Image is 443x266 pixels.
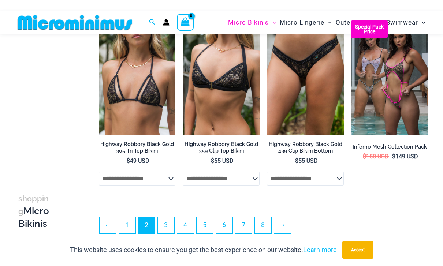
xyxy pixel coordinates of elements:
[267,141,344,154] h2: Highway Robbery Black Gold 439 Clip Bikini Bottom
[363,153,389,160] bdi: 158 USD
[366,13,427,32] a: Mens SwimwearMenu ToggleMenu Toggle
[211,157,214,164] span: $
[18,192,51,230] h3: Micro Bikinis
[267,141,344,157] a: Highway Robbery Black Gold 439 Clip Bikini Bottom
[197,217,213,233] a: Page 5
[99,20,176,135] img: Highway Robbery Black Gold 305 Tri Top 01
[418,13,425,32] span: Menu Toggle
[119,217,135,233] a: Page 1
[225,12,428,33] nav: Site Navigation
[351,143,428,153] a: Inferno Mesh Collection Pack
[351,20,428,135] a: Inferno Mesh One Piece Collection Pack (3) Inferno Mesh Black White 8561 One Piece 08Inferno Mesh...
[269,13,276,32] span: Menu Toggle
[183,141,260,154] h2: Highway Robbery Black Gold 359 Clip Top Bikini
[267,20,344,135] img: Highway Robbery Black Gold 439 Clip Bottom 01
[334,13,366,32] a: OutersMenu ToggleMenu Toggle
[303,246,337,254] a: Learn more
[255,217,271,233] a: Page 8
[99,141,176,157] a: Highway Robbery Black Gold 305 Tri Top Bikini
[149,18,156,27] a: Search icon link
[351,20,428,135] img: Inferno Mesh One Piece Collection Pack (3)
[274,217,291,233] a: →
[295,157,318,164] bdi: 55 USD
[280,13,324,32] span: Micro Lingerie
[392,153,395,160] span: $
[99,217,428,238] nav: Product Pagination
[183,141,260,157] a: Highway Robbery Black Gold 359 Clip Top Bikini
[368,13,418,32] span: Mens Swimwear
[351,25,388,34] b: Special Pack Price
[177,217,194,233] a: Page 4
[183,20,260,135] a: Highway Robbery Black Gold 359 Clip Top 01Highway Robbery Black Gold 359 Clip Top 03Highway Robbe...
[342,241,373,259] button: Accept
[70,244,337,255] p: This website uses cookies to ensure you get the best experience on our website.
[163,19,170,26] a: Account icon link
[295,157,298,164] span: $
[357,13,364,32] span: Menu Toggle
[336,13,357,32] span: Outers
[392,153,418,160] bdi: 149 USD
[228,13,269,32] span: Micro Bikinis
[351,143,428,150] h2: Inferno Mesh Collection Pack
[324,13,332,32] span: Menu Toggle
[99,141,176,154] h2: Highway Robbery Black Gold 305 Tri Top Bikini
[138,217,155,233] span: Page 2
[183,20,260,135] img: Highway Robbery Black Gold 359 Clip Top 01
[127,157,130,164] span: $
[211,157,234,164] bdi: 55 USD
[18,194,49,216] span: shopping
[177,14,194,31] a: View Shopping Cart, empty
[127,157,149,164] bdi: 49 USD
[278,13,334,32] a: Micro LingerieMenu ToggleMenu Toggle
[226,13,278,32] a: Micro BikinisMenu ToggleMenu Toggle
[18,23,84,169] iframe: TrustedSite Certified
[235,217,252,233] a: Page 7
[267,20,344,135] a: Highway Robbery Black Gold 439 Clip Bottom 01Highway Robbery Black Gold 439 Clip Bottom 02Highway...
[100,217,116,233] a: ←
[216,217,232,233] a: Page 6
[99,20,176,135] a: Highway Robbery Black Gold 305 Tri Top 01Highway Robbery Black Gold 305 Tri Top 439 Clip Bottom 0...
[363,153,366,160] span: $
[158,217,174,233] a: Page 3
[15,14,135,31] img: MM SHOP LOGO FLAT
